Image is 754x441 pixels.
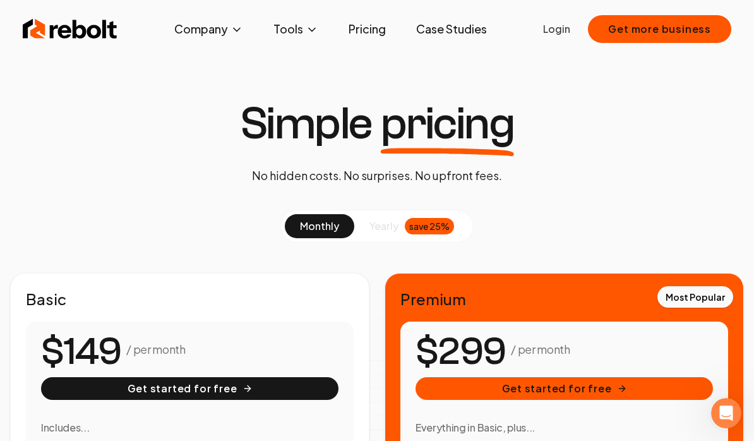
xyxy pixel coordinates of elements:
button: monthly [285,214,354,238]
number-flow-react: $149 [41,323,121,380]
a: Login [543,21,570,37]
span: yearly [369,219,398,234]
h3: Includes... [41,420,338,435]
button: yearlysave 25% [354,214,469,238]
button: Company [164,16,253,42]
number-flow-react: $299 [416,323,506,380]
button: Get started for free [416,377,713,400]
button: Tools [263,16,328,42]
iframe: Intercom live chat [711,398,741,428]
h2: Premium [400,289,728,309]
p: / per month [126,341,185,358]
div: save 25% [405,218,454,234]
a: Case Studies [406,16,497,42]
h2: Basic [26,289,354,309]
span: pricing [381,101,515,147]
button: Get more business [588,15,731,43]
a: Pricing [338,16,396,42]
button: Get started for free [41,377,338,400]
p: / per month [511,341,570,358]
h3: Everything in Basic, plus... [416,420,713,435]
span: monthly [300,219,339,233]
p: No hidden costs. No surprises. No upfront fees. [252,167,502,184]
h1: Simple [240,101,515,147]
div: Most Popular [657,286,733,308]
img: Rebolt Logo [23,16,117,42]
